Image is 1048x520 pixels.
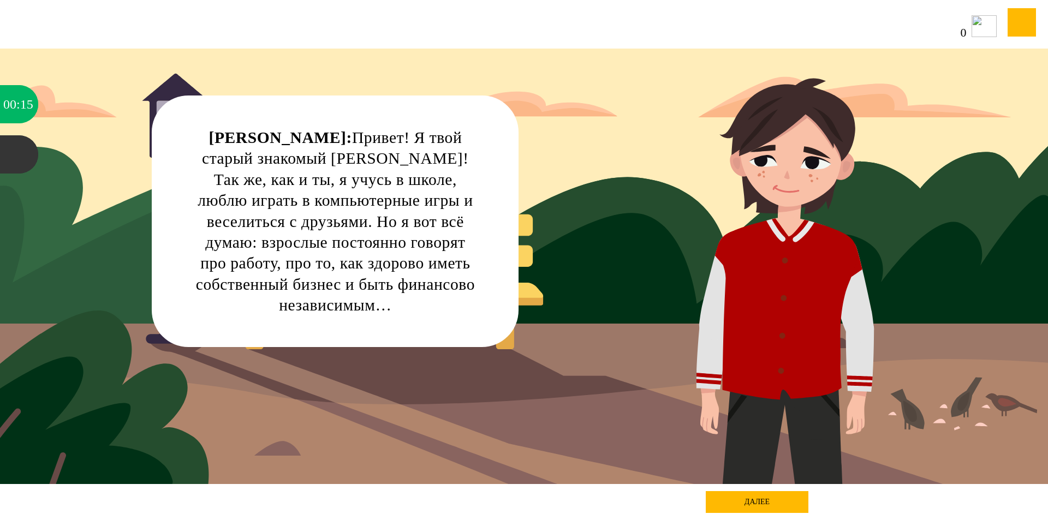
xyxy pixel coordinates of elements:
span: 0 [961,27,967,39]
div: далее [706,491,808,513]
div: 15 [20,85,33,123]
div: : [16,85,20,123]
div: 00 [3,85,16,123]
div: Привет! Я твой старый знакомый [PERSON_NAME]! Так же, как и ты, я учусь в школе, люблю играть в к... [194,127,477,316]
strong: [PERSON_NAME]: [209,129,352,146]
div: Нажми на ГЛАЗ, чтобы скрыть текст и посмотреть картинку полностью [478,105,510,137]
img: icon-cash.svg [972,15,997,37]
